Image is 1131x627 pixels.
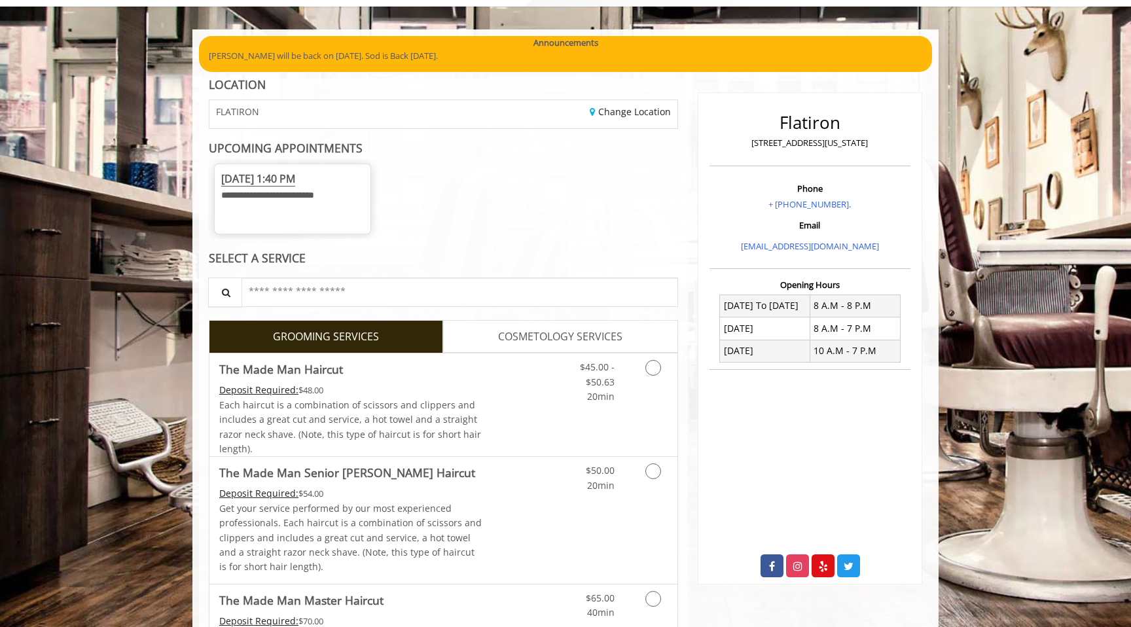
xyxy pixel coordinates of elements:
p: [STREET_ADDRESS][US_STATE] [713,136,907,150]
p: Get your service performed by our most experienced professionals. Each haircut is a combination o... [219,501,482,575]
td: [DATE] To [DATE] [720,295,810,317]
button: Service Search [208,278,242,307]
b: UPCOMING APPOINTMENTS [209,140,363,156]
span: 40min [587,606,615,618]
b: The Made Man Haircut [219,360,343,378]
b: LOCATION [209,77,266,92]
span: 20min [587,390,615,403]
h2: Flatiron [713,113,907,132]
td: [DATE] [720,340,810,362]
a: [EMAIL_ADDRESS][DOMAIN_NAME] [741,240,879,252]
b: Announcements [533,36,598,50]
td: 8 A.M - 7 P.M [810,317,900,340]
b: The Made Man Master Haircut [219,591,384,609]
span: [DATE] 1:40 PM [221,171,295,187]
b: The Made Man Senior [PERSON_NAME] Haircut [219,463,475,482]
span: $50.00 [586,464,615,476]
div: $54.00 [219,486,482,501]
td: 10 A.M - 7 P.M [810,340,900,362]
td: 8 A.M - 8 P.M [810,295,900,317]
p: [PERSON_NAME] will be back on [DATE]. Sod is Back [DATE]. [209,49,922,63]
span: This service needs some Advance to be paid before we block your appointment [219,384,298,396]
td: [DATE] [720,317,810,340]
h3: Opening Hours [709,280,910,289]
span: $65.00 [586,592,615,604]
span: Each haircut is a combination of scissors and clippers and includes a great cut and service, a ho... [219,399,481,455]
h3: Phone [713,184,907,193]
span: GROOMING SERVICES [273,329,379,346]
span: $45.00 - $50.63 [580,361,615,387]
a: Change Location [590,105,671,118]
span: This service needs some Advance to be paid before we block your appointment [219,615,298,627]
h3: Email [713,221,907,230]
span: COSMETOLOGY SERVICES [498,329,622,346]
span: 20min [587,479,615,492]
span: This service needs some Advance to be paid before we block your appointment [219,487,298,499]
div: SELECT A SERVICE [209,252,678,264]
a: + [PHONE_NUMBER]. [768,198,851,210]
span: FLATIRON [216,107,259,116]
div: $48.00 [219,383,482,397]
